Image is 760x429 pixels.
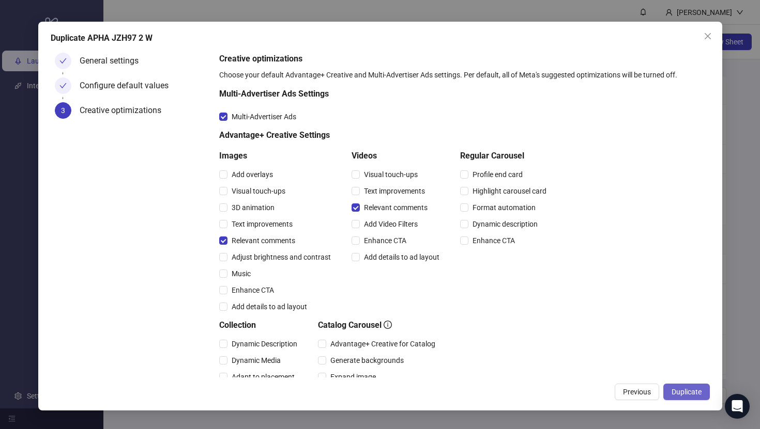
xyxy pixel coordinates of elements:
span: Visual touch-ups [227,185,290,197]
span: Dynamic description [468,218,542,230]
span: Relevant comments [360,202,432,213]
span: Duplicate [672,388,702,396]
h5: Catalog Carousel [318,319,439,331]
span: Adapt to placement [227,371,299,383]
span: check [59,82,67,89]
span: Profile end card [468,169,527,180]
h5: Collection [219,319,301,331]
span: Generate backgrounds [326,355,408,366]
span: Add details to ad layout [360,251,444,263]
span: Add details to ad layout [227,301,311,312]
span: Visual touch-ups [360,169,422,180]
h5: Advantage+ Creative Settings [219,129,551,141]
span: Dynamic Description [227,338,301,349]
h5: Videos [352,150,444,162]
div: Choose your default Advantage+ Creative and Multi-Advertiser Ads settings. Per default, all of Me... [219,69,705,81]
span: Add Video Filters [360,218,422,230]
span: Music [227,268,255,279]
span: 3 [61,106,65,115]
button: Duplicate [663,384,710,400]
span: info-circle [384,321,392,329]
button: Previous [615,384,659,400]
span: Format automation [468,202,540,213]
span: Enhance CTA [360,235,411,246]
span: Advantage+ Creative for Catalog [326,338,439,349]
span: Multi-Advertiser Ads [227,111,300,122]
span: Text improvements [360,185,429,197]
div: Duplicate APHA JZH97 2 W [51,32,710,44]
span: Enhance CTA [468,235,519,246]
h5: Regular Carousel [460,150,551,162]
h5: Creative optimizations [219,53,705,65]
div: General settings [80,53,147,69]
button: Close [700,28,716,44]
span: check [59,57,67,65]
span: Adjust brightness and contrast [227,251,335,263]
div: Configure default values [80,77,177,94]
span: Relevant comments [227,235,299,246]
span: close [704,32,712,40]
span: Enhance CTA [227,284,278,296]
div: Open Intercom Messenger [725,394,750,419]
span: Previous [623,388,651,396]
h5: Images [219,150,335,162]
span: Highlight carousel card [468,185,551,197]
span: Add overlays [227,169,277,180]
span: Text improvements [227,218,297,230]
h5: Multi-Advertiser Ads Settings [219,88,551,100]
span: 3D animation [227,202,279,213]
div: Creative optimizations [80,102,170,119]
span: Dynamic Media [227,355,285,366]
span: Expand image [326,371,380,383]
